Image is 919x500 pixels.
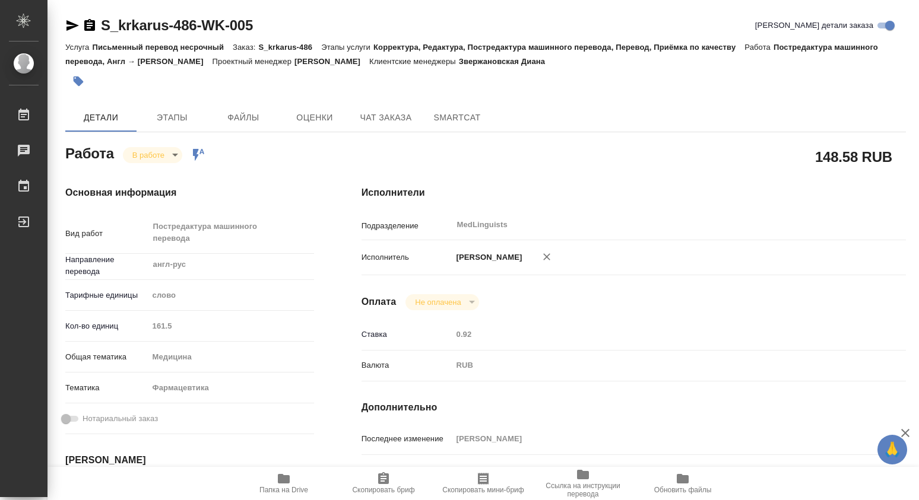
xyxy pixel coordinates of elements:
input: Пустое поле [452,430,861,447]
h2: Работа [65,142,114,163]
button: Папка на Drive [234,467,334,500]
button: Скопировать ссылку для ЯМессенджера [65,18,80,33]
p: Заказ: [233,43,258,52]
p: [PERSON_NAME] [294,57,369,66]
button: Скопировать мини-бриф [433,467,533,500]
div: RUB [452,355,861,375]
p: Вид работ [65,228,148,240]
p: S_krkarus-486 [258,43,321,52]
button: 🙏 [877,435,907,464]
p: Кол-во единиц [65,320,148,332]
p: Тематика [65,382,148,394]
span: Оценки [286,110,343,125]
h4: Оплата [362,295,397,309]
p: Направление перевода [65,254,148,278]
button: Не оплачена [411,297,464,307]
span: Папка на Drive [259,486,308,494]
span: Файлы [215,110,272,125]
div: Медицина [148,347,314,367]
span: Скопировать мини-бриф [442,486,524,494]
div: В работе [405,294,478,310]
p: [PERSON_NAME] [452,251,522,263]
p: Клиентские менеджеры [369,57,459,66]
button: Удалить исполнителя [534,244,560,270]
p: Услуга [65,43,92,52]
a: S_krkarus-486-WK-005 [101,17,253,33]
p: Последнее изменение [362,433,452,445]
p: Письменный перевод несрочный [92,43,233,52]
p: Подразделение [362,220,452,232]
h4: Исполнители [362,186,906,200]
span: Детали [72,110,129,125]
p: Ставка [362,329,452,340]
button: Скопировать бриф [334,467,433,500]
div: В работе [123,147,182,163]
span: Ссылка на инструкции перевода [540,482,626,498]
p: Общая тематика [65,351,148,363]
span: SmartCat [429,110,486,125]
input: Пустое поле [452,326,861,343]
span: Этапы [144,110,201,125]
span: Нотариальный заказ [83,413,158,425]
p: Исполнитель [362,251,452,263]
div: слово [148,285,314,305]
span: Скопировать бриф [352,486,414,494]
p: Валюта [362,359,452,371]
button: Обновить файлы [633,467,733,500]
p: Проектный менеджер [213,57,294,66]
h2: 148.58 RUB [815,147,892,167]
p: Корректура, Редактура, Постредактура машинного перевода, Перевод, Приёмка по качеству [373,43,744,52]
h4: Дополнительно [362,400,906,415]
span: Чат заказа [357,110,414,125]
div: Фармацевтика [148,378,314,398]
button: Ссылка на инструкции перевода [533,467,633,500]
button: Добавить тэг [65,68,91,94]
textarea: тотал 505 [452,461,861,493]
span: 🙏 [882,437,902,462]
button: В работе [129,150,168,160]
p: Работа [744,43,774,52]
input: Пустое поле [148,317,314,335]
span: Обновить файлы [654,486,712,494]
h4: Основная информация [65,186,314,200]
button: Скопировать ссылку [83,18,97,33]
p: Этапы услуги [321,43,373,52]
span: [PERSON_NAME] детали заказа [755,20,873,31]
h4: [PERSON_NAME] [65,453,314,467]
p: Тарифные единицы [65,289,148,301]
p: Звержановская Диана [459,57,554,66]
